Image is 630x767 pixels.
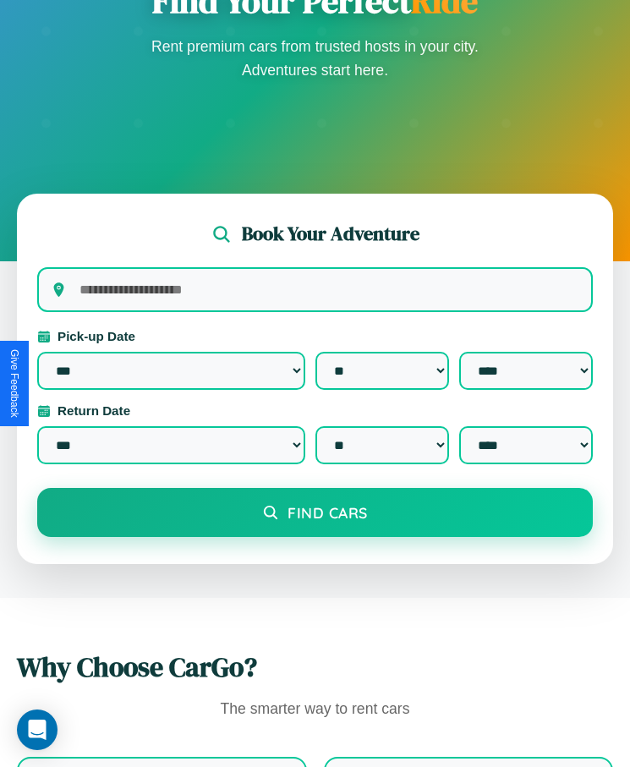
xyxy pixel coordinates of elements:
[17,649,613,686] h2: Why Choose CarGo?
[146,35,485,82] p: Rent premium cars from trusted hosts in your city. Adventures start here.
[8,349,20,418] div: Give Feedback
[242,221,419,247] h2: Book Your Adventure
[37,488,593,537] button: Find Cars
[37,329,593,343] label: Pick-up Date
[17,696,613,723] p: The smarter way to rent cars
[37,403,593,418] label: Return Date
[17,709,58,750] div: Open Intercom Messenger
